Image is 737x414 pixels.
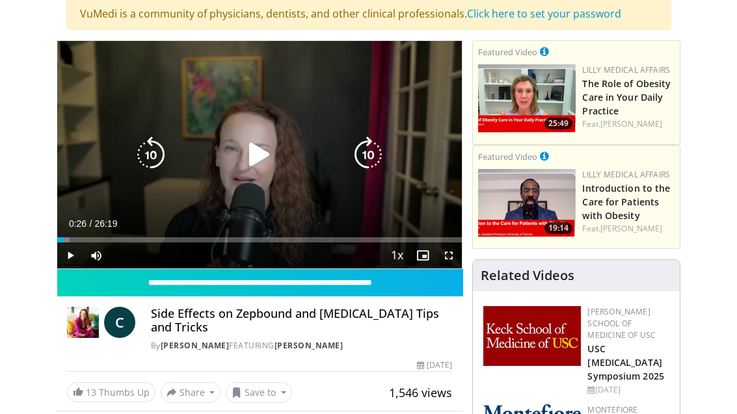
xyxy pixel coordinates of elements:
a: Lilly Medical Affairs [582,64,670,75]
a: Lilly Medical Affairs [582,169,670,180]
span: 26:19 [94,218,117,229]
div: Progress Bar [57,237,462,242]
a: [PERSON_NAME] [161,340,230,351]
a: USC [MEDICAL_DATA] Symposium 2025 [587,343,663,382]
button: Share [161,382,221,403]
button: Fullscreen [436,242,462,268]
small: Featured Video [478,151,537,162]
span: 0:26 [69,218,87,229]
img: e1208b6b-349f-4914-9dd7-f97803bdbf1d.png.150x105_q85_crop-smart_upscale.png [478,64,576,133]
small: Featured Video [478,46,537,58]
h4: Related Videos [481,268,574,283]
div: [DATE] [417,359,452,371]
video-js: Video Player [57,41,462,268]
a: 13 Thumbs Up [67,382,155,402]
a: [PERSON_NAME] [275,340,343,351]
span: 19:14 [544,222,572,234]
img: acc2e291-ced4-4dd5-b17b-d06994da28f3.png.150x105_q85_crop-smart_upscale.png [478,169,576,237]
a: [PERSON_NAME] [600,118,662,129]
button: Enable picture-in-picture mode [410,242,436,268]
span: 25:49 [544,118,572,129]
h4: Side Effects on Zepbound and [MEDICAL_DATA] Tips and Tricks [151,307,453,335]
div: Feat. [582,118,675,130]
a: 25:49 [478,64,576,133]
button: Save to [226,382,292,403]
a: The Role of Obesity Care in Your Daily Practice [582,77,671,117]
div: Feat. [582,223,675,235]
a: Introduction to the Care for Patients with Obesity [582,182,670,222]
img: 7b941f1f-d101-407a-8bfa-07bd47db01ba.png.150x105_q85_autocrop_double_scale_upscale_version-0.2.jpg [483,306,581,366]
a: C [104,307,135,338]
button: Play [57,242,83,268]
a: Click here to set your password [467,6,621,21]
span: 1,546 views [389,385,452,400]
div: [DATE] [587,384,669,396]
img: Dr. Carolynn Francavilla [67,307,99,338]
span: 13 [86,386,96,398]
span: / [90,218,92,229]
a: [PERSON_NAME] [600,223,662,234]
button: Playback Rate [384,242,410,268]
div: By FEATURING [151,340,453,352]
a: [PERSON_NAME] School of Medicine of USC [587,306,656,341]
button: Mute [83,242,109,268]
a: 19:14 [478,169,576,237]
